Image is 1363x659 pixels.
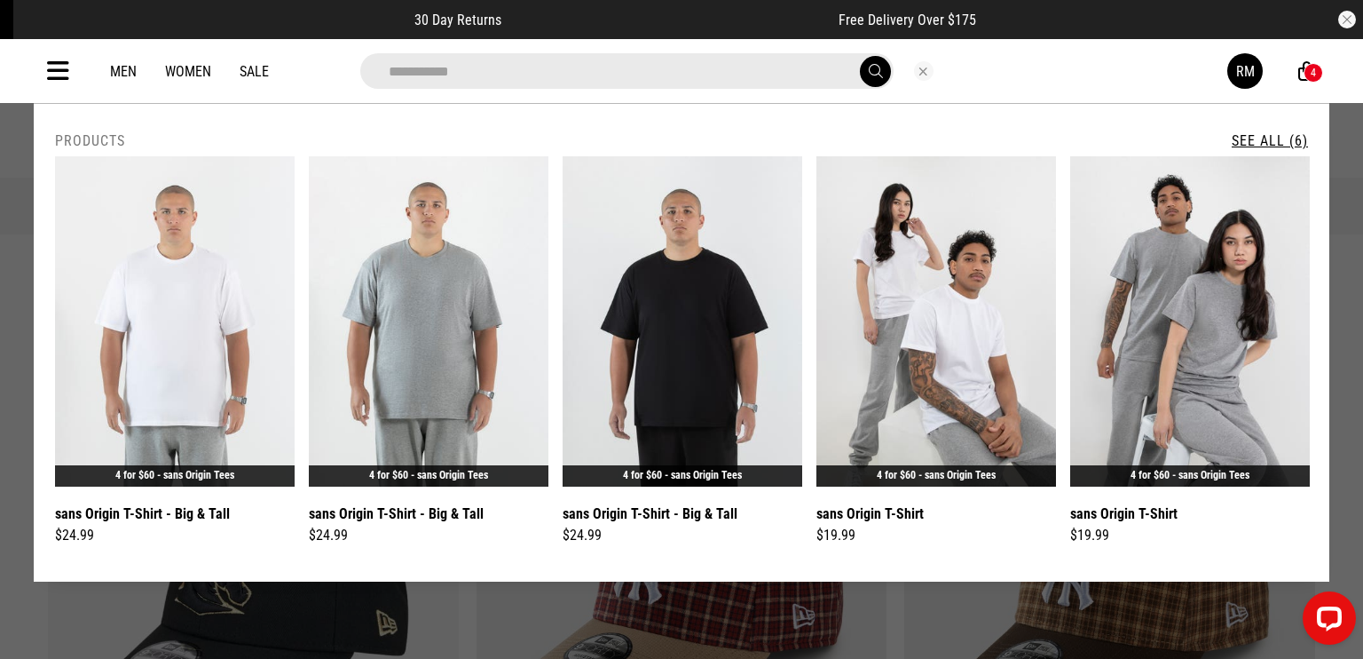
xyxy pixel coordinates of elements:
div: $24.99 [309,525,548,546]
div: $24.99 [55,525,295,546]
img: Sans Origin T-shirt - Big & Tall in Black [563,156,802,487]
a: 4 for $60 - sans Origin Tees [115,469,234,481]
a: sans Origin T-Shirt - Big & Tall [309,503,484,525]
h2: Products [55,132,125,149]
a: Men [110,63,137,80]
img: Sans Origin T-shirt - Big & Tall in Grey [309,156,548,487]
div: 4 [1311,67,1316,79]
a: 4 for $60 - sans Origin Tees [623,469,742,481]
a: Women [165,63,211,80]
a: See All (6) [1232,132,1308,149]
img: Sans Origin T-shirt in White [816,156,1056,487]
a: sans Origin T-Shirt - Big & Tall [55,503,230,525]
a: sans Origin T-Shirt [816,503,924,525]
span: 30 Day Returns [414,12,501,28]
a: Sale [240,63,269,80]
iframe: LiveChat chat widget [1288,584,1363,659]
a: 4 for $60 - sans Origin Tees [1131,469,1249,481]
iframe: Customer reviews powered by Trustpilot [537,11,803,28]
a: sans Origin T-Shirt [1070,503,1178,525]
img: Sans Origin T-shirt - Big & Tall in White [55,156,295,487]
a: sans Origin T-Shirt - Big & Tall [563,503,737,525]
div: $24.99 [563,525,802,546]
div: $19.99 [816,525,1056,546]
a: 4 for $60 - sans Origin Tees [877,469,996,481]
div: RM [1236,63,1255,80]
a: 4 for $60 - sans Origin Tees [369,469,488,481]
div: $19.99 [1070,525,1310,546]
span: Free Delivery Over $175 [839,12,976,28]
img: Sans Origin T-shirt in Grey [1070,156,1310,487]
button: Close search [914,61,934,81]
a: 4 [1298,62,1315,81]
